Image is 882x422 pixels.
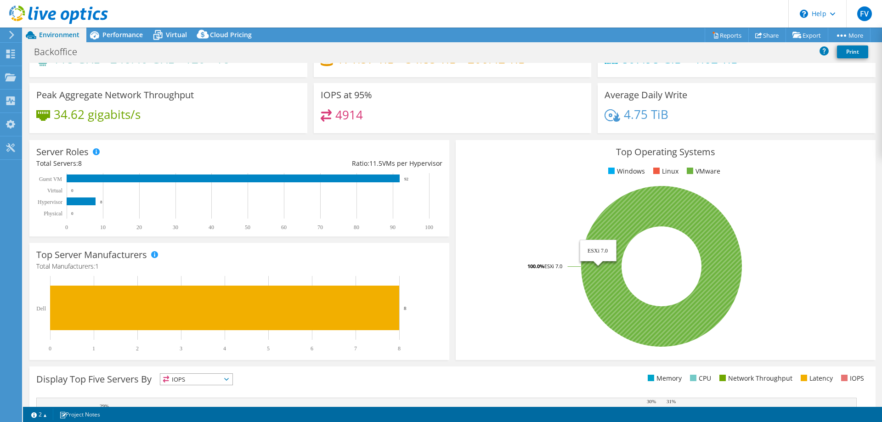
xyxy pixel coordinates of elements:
li: CPU [688,373,711,383]
h3: Peak Aggregate Network Throughput [36,90,194,100]
li: IOPS [839,373,864,383]
text: 4 [223,345,226,352]
h3: Server Roles [36,147,89,157]
svg: \n [800,10,808,18]
tspan: 100.0% [527,263,544,270]
text: Virtual [47,187,63,194]
h4: 34.62 gigabits/s [54,109,141,119]
a: Print [837,45,868,58]
text: 29% [100,403,109,409]
li: Network Throughput [717,373,792,383]
text: 7 [354,345,357,352]
h3: Top Operating Systems [463,147,869,157]
text: 8 [404,305,407,311]
a: Project Notes [53,409,107,420]
h3: Average Daily Write [605,90,687,100]
h4: 206.42 TiB [468,54,526,64]
li: Memory [645,373,682,383]
text: 0 [65,224,68,231]
div: Total Servers: [36,158,239,169]
text: 10 [100,224,106,231]
span: IOPS [160,374,232,385]
text: 1 [92,345,95,352]
text: 40 [209,224,214,231]
h4: 807.98 GiB [622,54,684,64]
text: 30% [647,399,656,404]
text: 20 [136,224,142,231]
text: 100 [425,224,433,231]
h3: Top Server Manufacturers [36,250,147,260]
h4: 1.62 TiB [694,54,739,64]
text: 2 [136,345,139,352]
h4: Total Manufacturers: [36,261,442,271]
h3: IOPS at 95% [321,90,372,100]
tspan: ESXi 7.0 [544,263,562,270]
text: 3 [180,345,182,352]
text: Guest VM [39,176,62,182]
text: 8 [100,200,102,204]
div: Ratio: VMs per Hypervisor [239,158,442,169]
text: 0 [71,188,73,193]
text: Hypervisor [38,199,62,205]
h4: 16 [216,54,253,64]
text: 0 [49,345,51,352]
span: Virtual [166,30,187,39]
h4: 118 GHz [53,54,100,64]
h4: 120 [185,54,205,64]
span: FV [857,6,872,21]
h4: 34.85 TiB [406,54,457,64]
span: Cloud Pricing [210,30,252,39]
span: Environment [39,30,79,39]
li: Windows [606,166,645,176]
span: 11.5 [369,159,382,168]
a: Share [748,28,786,42]
text: 30 [173,224,178,231]
text: 5 [267,345,270,352]
a: Reports [705,28,749,42]
span: 1 [95,262,99,270]
text: Physical [44,210,62,217]
span: Performance [102,30,143,39]
text: 92 [404,177,408,181]
h4: 246.40 GHz [110,54,174,64]
h4: 171.57 TiB [337,54,395,64]
text: 50 [245,224,250,231]
a: More [828,28,871,42]
span: 8 [78,159,82,168]
text: 31% [667,399,676,404]
li: Linux [651,166,678,176]
li: Latency [798,373,833,383]
text: 80 [354,224,359,231]
text: 90 [390,224,396,231]
text: 70 [317,224,323,231]
text: 0 [71,211,73,216]
text: Dell [36,305,46,312]
h4: 4914 [335,110,363,120]
a: 2 [25,409,53,420]
text: 6 [311,345,313,352]
a: Export [786,28,828,42]
text: 8 [398,345,401,352]
h4: 4.75 TiB [624,109,668,119]
text: 60 [281,224,287,231]
h1: Backoffice [30,47,91,57]
li: VMware [684,166,720,176]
